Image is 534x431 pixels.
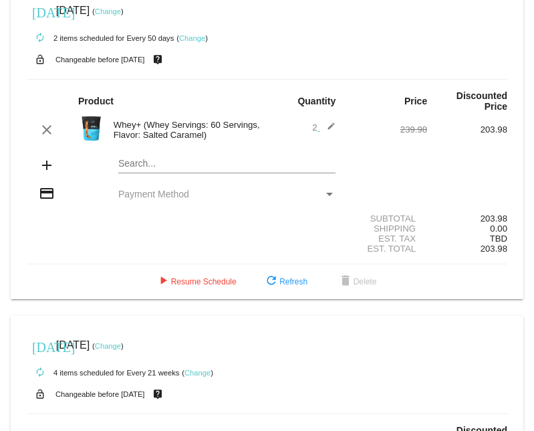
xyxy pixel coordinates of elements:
[184,369,211,377] a: Change
[490,234,507,244] span: TBD
[338,274,354,290] mat-icon: delete
[253,270,318,294] button: Refresh
[32,385,48,403] mat-icon: lock_open
[39,157,55,173] mat-icon: add
[456,90,507,112] strong: Discounted Price
[32,365,48,381] mat-icon: autorenew
[263,277,307,286] span: Refresh
[118,189,336,199] mat-select: Payment Method
[92,342,124,350] small: ( )
[39,185,55,201] mat-icon: credit_card
[32,3,48,19] mat-icon: [DATE]
[118,189,189,199] span: Payment Method
[155,277,237,286] span: Resume Schedule
[404,96,427,106] strong: Price
[327,270,388,294] button: Delete
[338,277,377,286] span: Delete
[427,213,507,224] div: 203.98
[427,124,507,135] div: 203.98
[347,224,427,234] div: Shipping
[347,244,427,254] div: Est. Total
[107,120,267,140] div: Whey+ (Whey Servings: 60 Servings, Flavor: Salted Caramel)
[55,56,145,64] small: Changeable before [DATE]
[78,96,114,106] strong: Product
[39,122,55,138] mat-icon: clear
[32,51,48,68] mat-icon: lock_open
[297,96,336,106] strong: Quantity
[150,51,166,68] mat-icon: live_help
[144,270,247,294] button: Resume Schedule
[32,30,48,46] mat-icon: autorenew
[347,124,427,135] div: 239.98
[95,7,121,15] a: Change
[32,338,48,354] mat-icon: [DATE]
[150,385,166,403] mat-icon: live_help
[27,369,179,377] small: 4 items scheduled for Every 21 weeks
[347,234,427,244] div: Est. Tax
[481,244,507,254] span: 203.98
[27,34,174,42] small: 2 items scheduled for Every 50 days
[347,213,427,224] div: Subtotal
[118,159,336,169] input: Search...
[176,34,208,42] small: ( )
[179,34,205,42] a: Change
[182,369,213,377] small: ( )
[92,7,124,15] small: ( )
[490,224,507,234] span: 0.00
[312,122,336,133] span: 2
[319,122,336,138] mat-icon: edit
[55,390,145,398] small: Changeable before [DATE]
[95,342,121,350] a: Change
[263,274,279,290] mat-icon: refresh
[155,274,171,290] mat-icon: play_arrow
[78,115,105,142] img: Image-1-Carousel-Whey-5lb-Salted-Caramel.png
